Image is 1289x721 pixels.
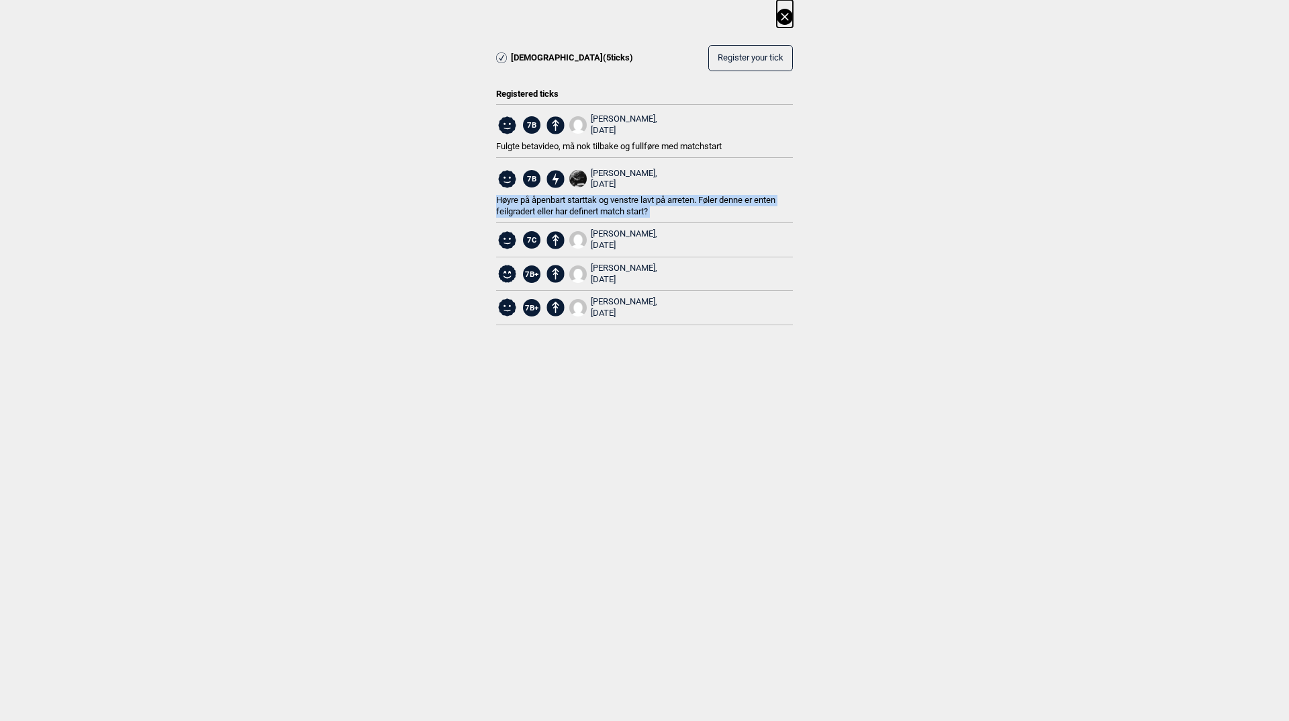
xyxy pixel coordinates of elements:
[523,231,540,249] span: 7C
[591,228,657,251] div: [PERSON_NAME],
[569,116,587,134] img: User fallback1
[511,52,633,64] span: [DEMOGRAPHIC_DATA] ( 5 ticks)
[591,308,657,319] div: [DATE]
[523,265,540,283] span: 7B+
[591,274,657,286] div: [DATE]
[569,231,587,249] img: User fallback1
[708,45,793,71] button: Register your tick
[523,170,540,187] span: 7B
[718,53,783,63] span: Register your tick
[569,228,658,251] a: User fallback1[PERSON_NAME], [DATE]
[569,265,587,283] img: User fallback1
[496,195,775,216] span: Høyre på åpenbart starttak og venstre lavt på arreten. Føler denne er enten feilgradert eller har...
[523,299,540,316] span: 7B+
[496,141,722,151] span: Fulgte betavideo, må nok tilbake og fullføre med matchstart
[591,168,657,191] div: [PERSON_NAME],
[591,179,657,190] div: [DATE]
[569,114,658,136] a: User fallback1[PERSON_NAME], [DATE]
[569,170,587,187] img: 2 DEF7 AA6 F2 F8 472 D 9978 ACA8 D73 E914 E
[569,296,658,319] a: User fallback1[PERSON_NAME], [DATE]
[591,296,657,319] div: [PERSON_NAME],
[523,116,540,134] span: 7B
[591,125,657,136] div: [DATE]
[591,114,657,136] div: [PERSON_NAME],
[591,240,657,251] div: [DATE]
[496,80,793,100] div: Registered ticks
[569,299,587,316] img: User fallback1
[591,263,657,286] div: [PERSON_NAME],
[569,263,658,286] a: User fallback1[PERSON_NAME], [DATE]
[569,168,658,191] a: 2 DEF7 AA6 F2 F8 472 D 9978 ACA8 D73 E914 E[PERSON_NAME], [DATE]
